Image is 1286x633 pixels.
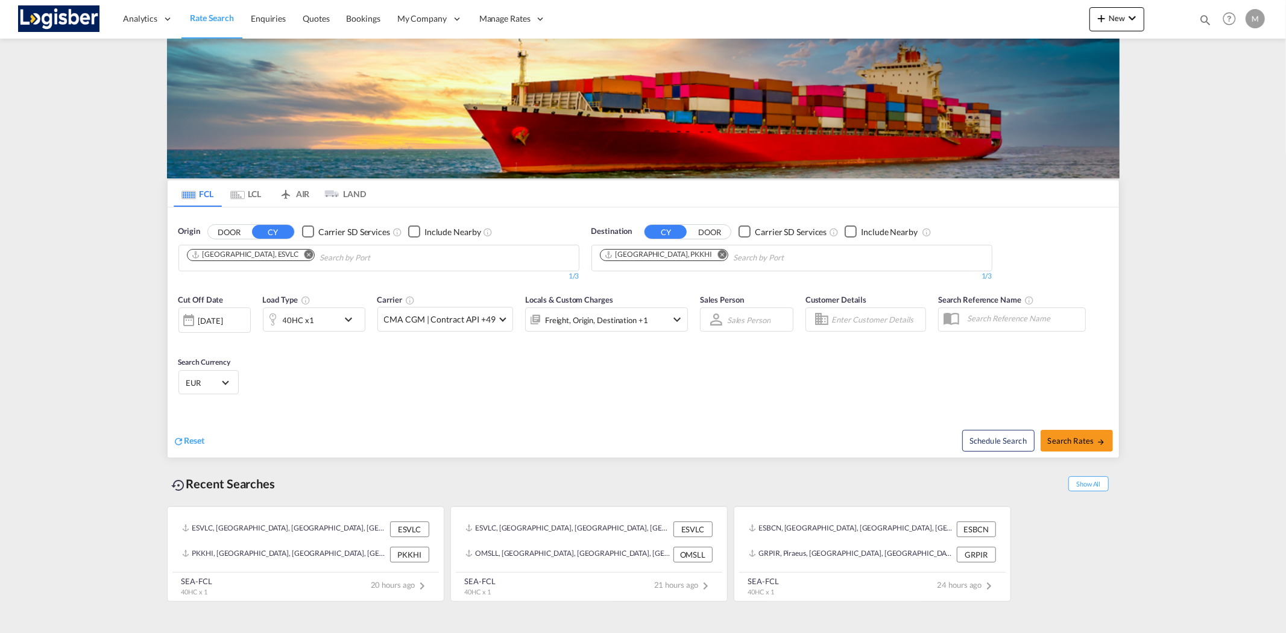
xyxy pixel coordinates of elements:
[181,588,207,596] span: 40HC x 1
[465,576,496,587] div: SEA-FCL
[174,435,205,448] div: icon-refreshReset
[1125,11,1139,25] md-icon: icon-chevron-down
[174,436,184,447] md-icon: icon-refresh
[699,579,713,593] md-icon: icon-chevron-right
[408,225,481,238] md-checkbox: Checkbox No Ink
[185,374,232,391] md-select: Select Currency: € EUREuro
[182,521,387,537] div: ESVLC, Valencia, Spain, Southern Europe, Europe
[604,250,715,260] div: Press delete to remove this chip.
[805,295,866,304] span: Customer Details
[347,13,380,24] span: Bookings
[591,225,632,238] span: Destination
[450,506,728,602] recent-search-card: ESVLC, [GEOGRAPHIC_DATA], [GEOGRAPHIC_DATA], [GEOGRAPHIC_DATA], [GEOGRAPHIC_DATA] ESVLCOMSLL, [GE...
[190,13,234,23] span: Rate Search
[1199,13,1212,31] div: icon-magnify
[123,13,157,25] span: Analytics
[168,207,1119,458] div: OriginDOOR CY Checkbox No InkUnchecked: Search for CY (Container Yard) services for all selected ...
[301,295,310,305] md-icon: icon-information-outline
[1089,7,1144,31] button: icon-plus 400-fgNewicon-chevron-down
[670,312,684,327] md-icon: icon-chevron-down
[178,307,251,333] div: [DATE]
[525,295,613,304] span: Locals & Custom Charges
[174,180,367,207] md-pagination-wrapper: Use the left and right arrow keys to navigate between tabs
[689,225,731,239] button: DOOR
[178,225,200,238] span: Origin
[270,180,318,207] md-tab-item: AIR
[465,547,670,562] div: OMSLL, Salalah, Oman, Middle East, Middle East
[174,180,222,207] md-tab-item: FCL
[251,13,286,24] span: Enquiries
[645,225,687,239] button: CY
[181,576,212,587] div: SEA-FCL
[371,580,430,590] span: 20 hours ago
[604,250,713,260] div: Karachi, PKKHI
[182,547,387,562] div: PKKHI, Karachi, Pakistan, Indian Subcontinent, Asia Pacific
[318,180,367,207] md-tab-item: LAND
[748,588,774,596] span: 40HC x 1
[186,377,220,388] span: EUR
[831,310,922,329] input: Enter Customer Details
[191,250,299,260] div: Valencia, ESVLC
[208,225,250,239] button: DOOR
[1094,13,1139,23] span: New
[184,435,205,446] span: Reset
[1024,295,1034,305] md-icon: Your search will be saved by the below given name
[465,521,670,537] div: ESVLC, Valencia, Spain, Southern Europe, Europe
[341,312,362,327] md-icon: icon-chevron-down
[465,588,491,596] span: 40HC x 1
[198,315,223,326] div: [DATE]
[733,248,848,268] input: Chips input.
[749,547,954,562] div: GRPIR, Piraeus, Greece, Southern Europe, Europe
[172,478,186,493] md-icon: icon-backup-restore
[545,312,648,329] div: Freight Origin Destination Factory Stuffing
[598,245,853,268] md-chips-wrap: Chips container. Use arrow keys to select chips.
[654,580,713,590] span: 21 hours ago
[296,250,314,262] button: Remove
[384,313,496,326] span: CMA CGM | Contract API +49
[961,309,1085,327] input: Search Reference Name
[734,506,1011,602] recent-search-card: ESBCN, [GEOGRAPHIC_DATA], [GEOGRAPHIC_DATA], [GEOGRAPHIC_DATA], [GEOGRAPHIC_DATA] ESBCNGRPIR, Pir...
[1219,8,1240,29] span: Help
[673,521,713,537] div: ESVLC
[673,547,713,562] div: OMSLL
[392,227,402,237] md-icon: Unchecked: Search for CY (Container Yard) services for all selected carriers.Checked : Search for...
[320,248,434,268] input: Chips input.
[861,226,918,238] div: Include Nearby
[957,547,996,562] div: GRPIR
[479,13,531,25] span: Manage Rates
[397,13,447,25] span: My Company
[178,332,188,348] md-datepicker: Select
[178,271,579,282] div: 1/3
[405,295,415,305] md-icon: The selected Trucker/Carrierwill be displayed in the rate results If the rates are from another f...
[700,295,744,304] span: Sales Person
[982,579,997,593] md-icon: icon-chevron-right
[283,312,314,329] div: 40HC x1
[415,579,430,593] md-icon: icon-chevron-right
[377,295,415,304] span: Carrier
[749,521,954,537] div: ESBCN, Barcelona, Spain, Southern Europe, Europe
[755,226,827,238] div: Carrier SD Services
[318,226,390,238] div: Carrier SD Services
[829,227,839,237] md-icon: Unchecked: Search for CY (Container Yard) services for all selected carriers.Checked : Search for...
[185,245,440,268] md-chips-wrap: Chips container. Use arrow keys to select chips.
[279,187,293,196] md-icon: icon-airplane
[525,307,688,332] div: Freight Origin Destination Factory Stuffingicon-chevron-down
[938,295,1034,304] span: Search Reference Name
[1041,430,1113,452] button: Search Ratesicon-arrow-right
[18,5,99,33] img: d7a75e507efd11eebffa5922d020a472.png
[178,295,224,304] span: Cut Off Date
[1097,438,1105,446] md-icon: icon-arrow-right
[167,39,1120,178] img: LCL+%26+FCL+BACKGROUND.png
[178,357,231,367] span: Search Currency
[710,250,728,262] button: Remove
[962,430,1035,452] button: Note: By default Schedule search will only considerorigin ports, destination ports and cut off da...
[1199,13,1212,27] md-icon: icon-magnify
[390,521,429,537] div: ESVLC
[222,180,270,207] md-tab-item: LCL
[1068,476,1108,491] span: Show All
[726,311,772,329] md-select: Sales Person
[748,576,779,587] div: SEA-FCL
[591,271,992,282] div: 1/3
[303,13,329,24] span: Quotes
[263,307,365,332] div: 40HC x1icon-chevron-down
